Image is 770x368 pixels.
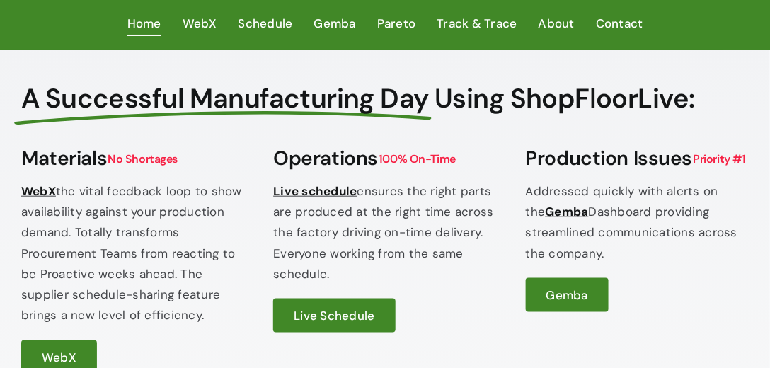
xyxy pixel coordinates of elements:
[693,151,747,167] span: Priority #1
[378,151,456,167] span: 100% On-Time
[127,13,161,35] a: Home
[273,183,357,199] a: Live schedule
[107,151,178,167] span: No Shortages
[596,13,643,35] a: Contact
[314,13,356,34] span: Gemba
[183,13,217,35] a: WebX
[526,146,749,171] h3: Production Issues
[21,146,244,171] h3: Materials
[526,181,749,264] p: Addressed quickly with alerts on the Dashboard providing streamlined communications across the co...
[526,278,609,312] a: Gemba
[539,13,575,35] a: About
[21,83,429,115] span: A Successful Manufacturing Day
[545,204,588,219] a: Gemba
[273,299,395,333] a: Live Schedule
[377,13,416,34] span: Pareto
[539,13,575,34] span: About
[546,287,588,303] span: Gemba
[127,13,161,34] span: Home
[239,13,293,34] span: Schedule
[273,181,496,284] p: ensures the right parts are produced at the right time across the factory driving on-time deliver...
[239,13,293,35] a: Schedule
[596,13,643,34] span: Contact
[21,183,56,199] a: WebX
[294,308,374,323] span: Live Schedule
[314,13,356,35] a: Gemba
[21,181,244,326] p: the vital feedback loop to show availability against your production demand. Totally transforms P...
[437,13,517,34] span: Track & Trace
[183,13,217,34] span: WebX
[273,146,496,171] h3: Operations
[42,350,76,365] span: WebX
[435,81,695,116] span: Using ShopFloorLive:
[377,13,416,35] a: Pareto
[437,13,517,35] a: Track & Trace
